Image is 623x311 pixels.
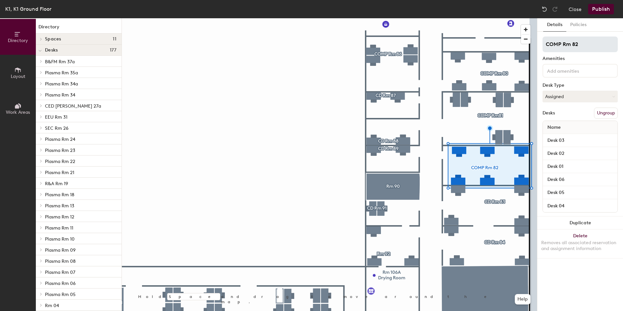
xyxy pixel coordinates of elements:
[45,170,74,175] span: Plasma Rm 21
[543,56,618,61] div: Amenities
[544,201,616,210] input: Unnamed desk
[45,281,76,286] span: Plasma Rm 06
[45,259,76,264] span: Plasma Rm 08
[544,149,616,158] input: Unnamed desk
[541,6,548,12] img: Undo
[8,38,28,43] span: Directory
[541,240,619,252] div: Removes all associated reservation and assignment information
[544,162,616,171] input: Unnamed desk
[45,103,101,109] span: CED [PERSON_NAME] 27a
[45,48,58,53] span: Desks
[544,175,616,184] input: Unnamed desk
[45,159,75,164] span: Plasma Rm 22
[45,181,68,186] span: R&A Rm 19
[543,111,555,116] div: Desks
[594,108,618,119] button: Ungroup
[110,48,116,53] span: 177
[537,230,623,258] button: DeleteRemoves all associated reservation and assignment information
[588,4,614,14] button: Publish
[36,23,122,34] h1: Directory
[45,81,78,87] span: Plasma Rm 34a
[45,70,78,76] span: Plasma Rm 35a
[45,148,75,153] span: Plasma Rm 23
[45,292,76,297] span: Plasma Rm 05
[45,225,73,231] span: Plasma Rm 11
[543,91,618,102] button: Assigned
[45,236,75,242] span: Plasma Rm 10
[569,4,582,14] button: Close
[537,216,623,230] button: Duplicate
[45,137,75,142] span: Plasma Rm 24
[45,192,74,198] span: Plasma Rm 18
[45,126,68,131] span: SEC Rm 26
[544,188,616,197] input: Unnamed desk
[544,136,616,145] input: Unnamed desk
[45,303,59,308] span: Rm 04
[45,214,74,220] span: Plasma Rm 12
[544,122,564,133] span: Name
[566,18,590,32] button: Policies
[45,92,75,98] span: Plasma Rm 34
[543,83,618,88] div: Desk Type
[543,18,566,32] button: Details
[113,37,116,42] span: 11
[45,203,74,209] span: Plasma Rm 13
[5,5,51,13] div: K1, K1 Ground Floor
[45,114,67,120] span: EEU Rm 31
[45,37,61,42] span: Spaces
[45,59,75,65] span: B&FM Rm 37a
[546,67,604,74] input: Add amenities
[45,270,75,275] span: Plasma Rm 07
[11,74,25,79] span: Layout
[6,110,30,115] span: Work Areas
[515,294,530,304] button: Help
[552,6,558,12] img: Redo
[45,247,76,253] span: Plasma Rm 09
